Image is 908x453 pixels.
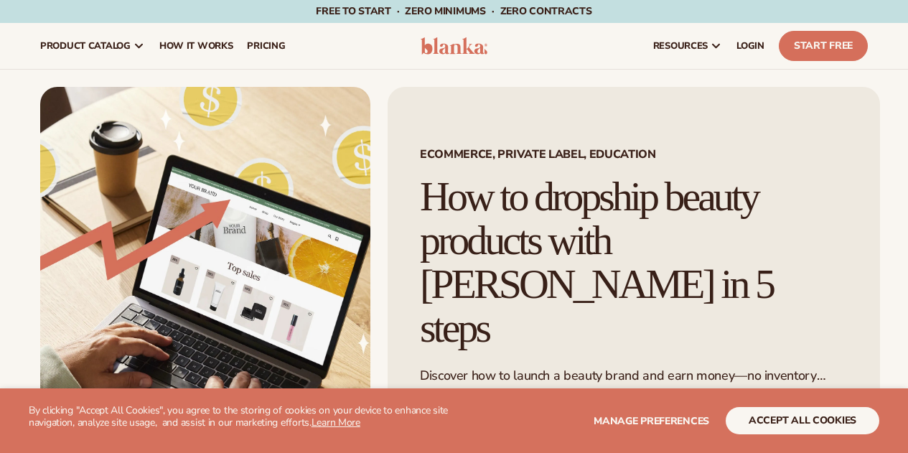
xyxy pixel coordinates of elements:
[653,40,708,52] span: resources
[40,40,131,52] span: product catalog
[729,23,772,69] a: LOGIN
[29,405,454,429] p: By clicking "Accept All Cookies", you agree to the storing of cookies on your device to enhance s...
[420,149,848,160] span: Ecommerce, Private Label, EDUCATION
[594,407,709,434] button: Manage preferences
[420,368,848,384] p: Discover how to launch a beauty brand and earn money—no inventory needed.
[240,23,292,69] a: pricing
[312,416,360,429] a: Learn More
[152,23,240,69] a: How It Works
[726,407,879,434] button: accept all cookies
[779,31,868,61] a: Start Free
[594,414,709,428] span: Manage preferences
[421,37,488,55] img: logo
[247,40,285,52] span: pricing
[33,23,152,69] a: product catalog
[736,40,764,52] span: LOGIN
[420,175,848,350] h1: How to dropship beauty products with [PERSON_NAME] in 5 steps
[159,40,233,52] span: How It Works
[316,4,591,18] span: Free to start · ZERO minimums · ZERO contracts
[646,23,729,69] a: resources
